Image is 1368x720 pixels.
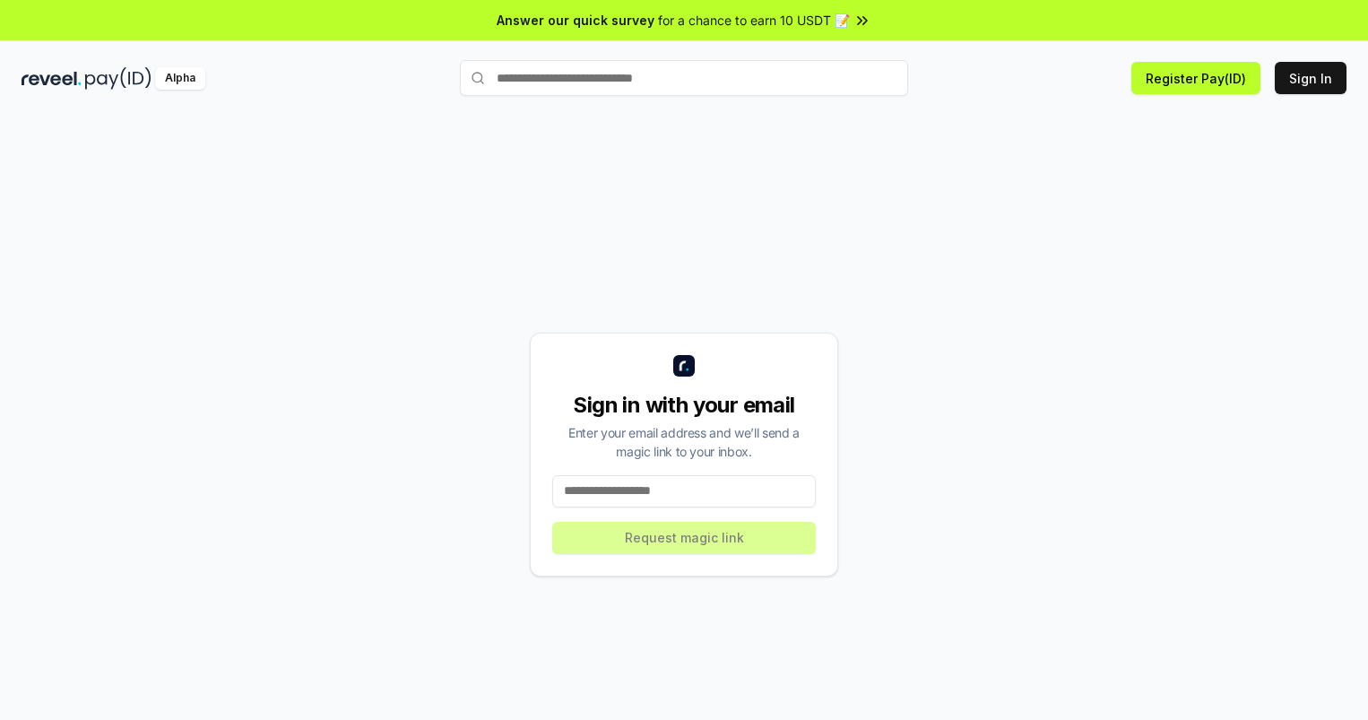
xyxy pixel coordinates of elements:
div: Alpha [155,67,205,90]
button: Sign In [1275,62,1346,94]
div: Enter your email address and we’ll send a magic link to your inbox. [552,423,816,461]
div: Sign in with your email [552,391,816,420]
span: for a chance to earn 10 USDT 📝 [658,11,850,30]
img: reveel_dark [22,67,82,90]
button: Register Pay(ID) [1131,62,1260,94]
img: pay_id [85,67,152,90]
img: logo_small [673,355,695,377]
span: Answer our quick survey [497,11,654,30]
